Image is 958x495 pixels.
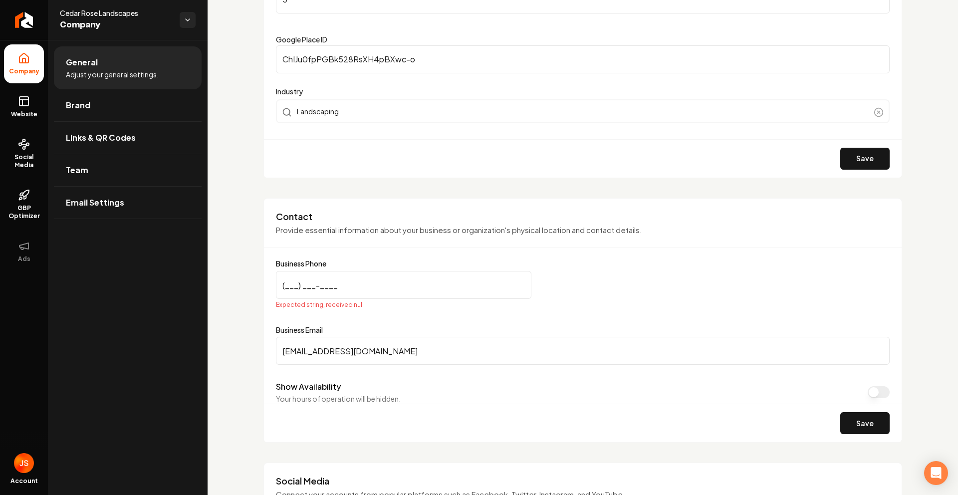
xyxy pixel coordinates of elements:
span: Website [7,110,41,118]
span: Company [60,18,172,32]
h3: Contact [276,211,890,223]
span: Social Media [4,153,44,169]
a: Social Media [4,130,44,177]
label: Google Place ID [276,35,327,44]
button: Save [840,412,890,434]
label: Business Email [276,325,890,335]
span: Links & QR Codes [66,132,136,144]
span: Account [10,477,38,485]
span: Cedar Rose Landscapes [60,8,172,18]
label: Industry [276,85,890,97]
a: Website [4,87,44,126]
p: Your hours of operation will be hidden. [276,394,401,404]
span: Ads [14,255,34,263]
span: Company [5,67,43,75]
span: General [66,56,98,68]
a: Team [54,154,202,186]
span: GBP Optimizer [4,204,44,220]
a: Brand [54,89,202,121]
div: Open Intercom Messenger [924,461,948,485]
button: Save [840,148,890,170]
input: Business Email [276,337,890,365]
p: Expected string, received null [276,301,890,309]
button: Open user button [14,453,34,473]
a: GBP Optimizer [4,181,44,228]
button: Ads [4,232,44,271]
label: Show Availability [276,381,341,392]
img: Rebolt Logo [15,12,33,28]
span: Team [66,164,88,176]
label: Business Phone [276,260,890,267]
img: James Shamoun [14,453,34,473]
a: Links & QR Codes [54,122,202,154]
span: Email Settings [66,197,124,209]
span: Adjust your general settings. [66,69,159,79]
p: Provide essential information about your business or organization's physical location and contact... [276,225,890,236]
input: Google Place ID [276,45,890,73]
h3: Social Media [276,475,890,487]
span: Brand [66,99,90,111]
a: Email Settings [54,187,202,219]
